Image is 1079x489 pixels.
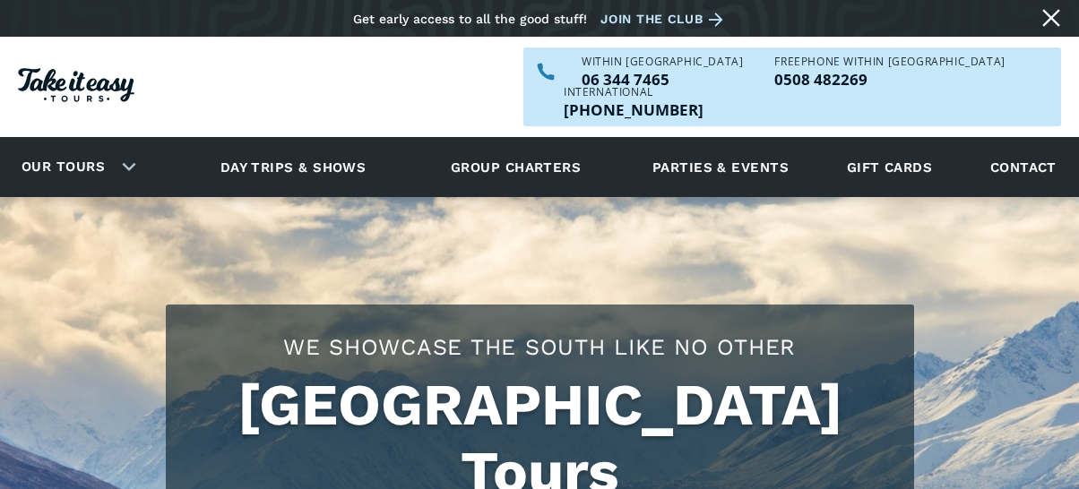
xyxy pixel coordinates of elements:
div: WITHIN [GEOGRAPHIC_DATA] [582,56,743,67]
img: Take it easy Tours logo [18,68,134,102]
a: Group charters [428,142,603,192]
p: 0508 482269 [774,72,1005,87]
div: Freephone WITHIN [GEOGRAPHIC_DATA] [774,56,1005,67]
a: Homepage [18,59,134,116]
p: 06 344 7465 [582,72,743,87]
a: Our tours [8,146,118,188]
a: Close message [1037,4,1066,32]
a: Parties & events [643,142,798,192]
div: Get early access to all the good stuff! [353,12,587,26]
a: Contact [981,142,1066,192]
p: [PHONE_NUMBER] [564,102,704,117]
a: Gift cards [838,142,942,192]
h2: We showcase the south like no other [184,331,896,363]
a: Day trips & shows [198,142,389,192]
a: Call us outside of NZ on +6463447465 [564,102,704,117]
a: Call us within NZ on 063447465 [582,72,743,87]
a: Join the club [600,8,729,30]
a: Call us freephone within NZ on 0508482269 [774,72,1005,87]
div: International [564,87,704,98]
